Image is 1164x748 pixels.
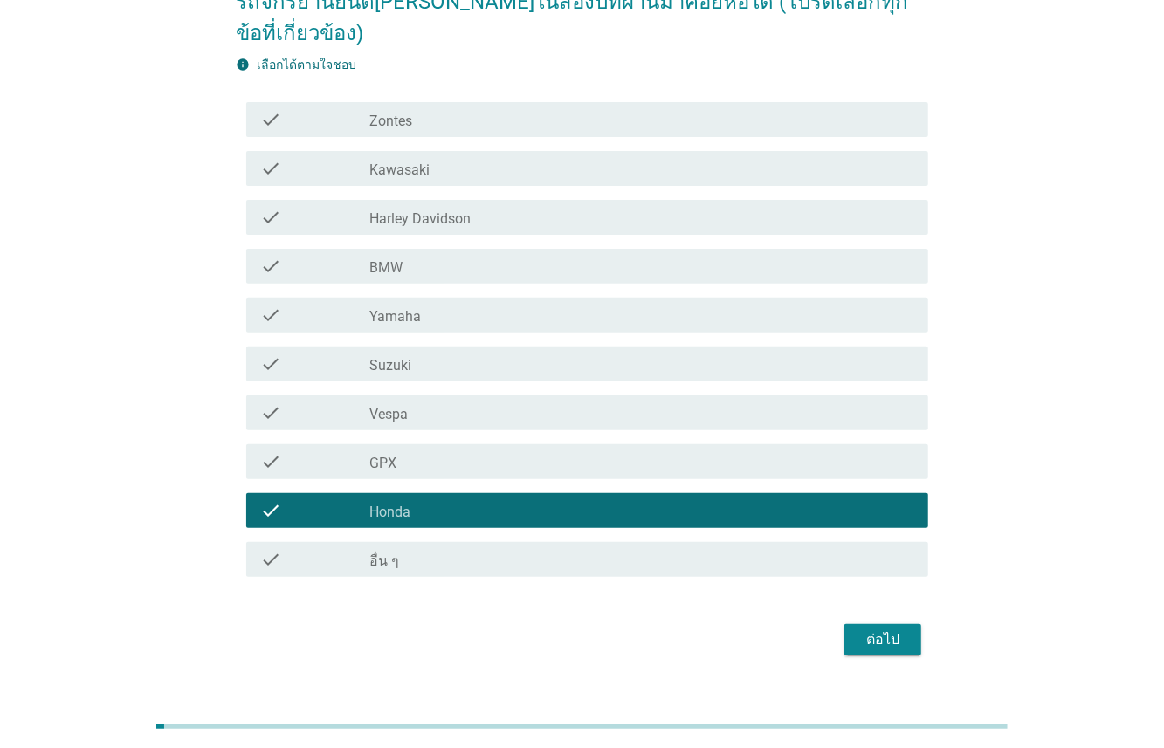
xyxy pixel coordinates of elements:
i: check [260,500,281,521]
i: check [260,451,281,472]
label: Harley Davidson [369,210,471,228]
i: check [260,353,281,374]
label: เลือกได้ตามใจชอบ [257,58,356,72]
button: ต่อไป [844,624,921,655]
label: Zontes [369,113,412,130]
i: info [236,58,250,72]
div: ต่อไป [858,629,907,650]
label: Kawasaki [369,161,430,179]
i: check [260,402,281,423]
i: check [260,305,281,326]
label: Yamaha [369,308,421,326]
i: check [260,207,281,228]
label: GPX [369,455,396,472]
label: Honda [369,504,410,521]
label: อื่น ๆ [369,552,399,570]
i: check [260,158,281,179]
i: check [260,549,281,570]
label: BMW [369,259,403,277]
i: check [260,109,281,130]
label: Suzuki [369,357,411,374]
label: Vespa [369,406,408,423]
i: check [260,256,281,277]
